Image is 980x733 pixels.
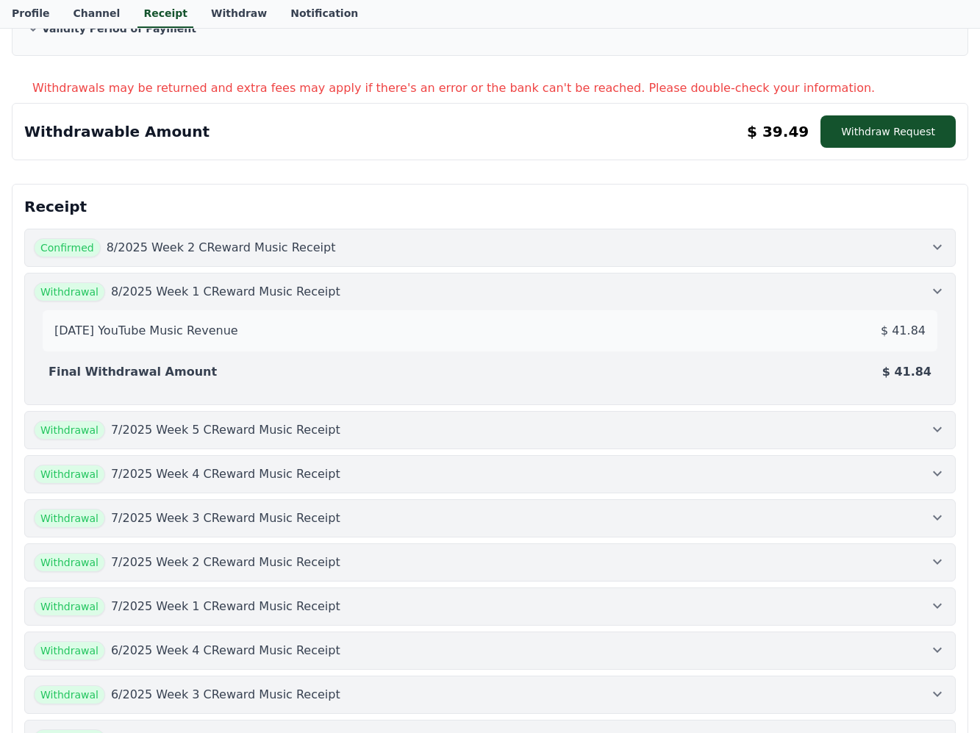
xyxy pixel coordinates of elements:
span: Confirmed [34,238,101,257]
p: [DATE] YouTube Music Revenue [54,322,238,340]
p: 8/2025 Week 1 CReward Music Receipt [111,283,340,301]
p: 7/2025 Week 3 CReward Music Receipt [111,509,340,527]
button: Withdrawal 6/2025 Week 4 CReward Music Receipt [24,632,956,670]
p: $ 41.84 [882,363,931,381]
button: Withdrawal 7/2025 Week 5 CReward Music Receipt [24,411,956,449]
button: Validity Period of Payment [24,14,956,43]
p: 7/2025 Week 4 CReward Music Receipt [111,465,340,483]
p: Final Withdrawal Amount [49,363,217,381]
span: Withdrawal [34,282,105,301]
p: 7/2025 Week 2 CReward Music Receipt [111,554,340,571]
p: Withdrawals may be returned and extra fees may apply if there's an error or the bank can't be rea... [32,79,968,97]
p: Withdrawable Amount [24,121,210,142]
p: 7/2025 Week 1 CReward Music Receipt [111,598,340,615]
button: Withdrawal 7/2025 Week 1 CReward Music Receipt [24,587,956,626]
p: $ 41.84 [881,322,926,340]
button: Withdrawal 7/2025 Week 4 CReward Music Receipt [24,455,956,493]
span: Withdrawal [34,421,105,440]
p: Receipt [24,196,956,217]
span: Withdrawal [34,597,105,616]
button: Withdrawal 7/2025 Week 2 CReward Music Receipt [24,543,956,582]
span: Withdrawal [34,465,105,484]
button: Withdrawal 8/2025 Week 1 CReward Music Receipt [DATE] YouTube Music Revenue $ 41.84 Final Withdra... [24,273,956,405]
button: Confirmed 8/2025 Week 2 CReward Music Receipt [24,229,956,267]
p: 7/2025 Week 5 CReward Music Receipt [111,421,340,439]
span: Withdrawal [34,509,105,528]
p: Validity Period of Payment [42,21,196,36]
span: Withdrawal [34,553,105,572]
p: 6/2025 Week 3 CReward Music Receipt [111,686,340,704]
span: Withdrawal [34,685,105,704]
button: Withdrawal 6/2025 Week 3 CReward Music Receipt [24,676,956,714]
p: 6/2025 Week 4 CReward Music Receipt [111,642,340,659]
p: 8/2025 Week 2 CReward Music Receipt [107,239,336,257]
span: Withdrawal [34,641,105,660]
button: Withdraw Request [820,115,956,148]
p: $ 39.49 [747,121,809,142]
button: Withdrawal 7/2025 Week 3 CReward Music Receipt [24,499,956,537]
